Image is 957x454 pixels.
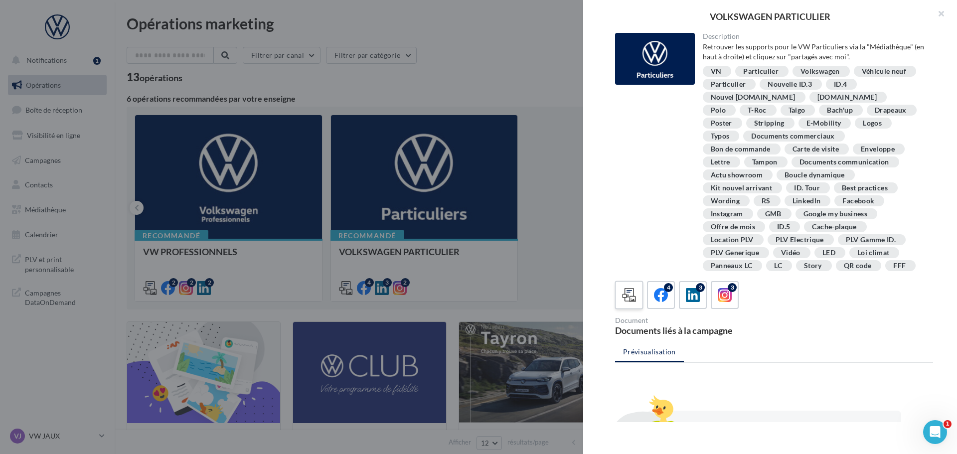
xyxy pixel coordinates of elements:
div: Story [804,262,822,270]
div: Facebook [842,197,874,205]
div: PLV Electrique [776,236,824,244]
div: Boucle dynamique [785,171,845,179]
div: ID.5 [777,223,790,231]
div: Instagram [711,210,743,218]
div: Particulier [743,68,779,75]
div: PLV Gamme ID. [846,236,896,244]
div: Bon de commande [711,146,771,153]
div: Stripping [754,120,785,127]
div: Cache-plaque [812,223,856,231]
div: Bach'up [827,107,852,114]
div: Typos [711,133,730,140]
div: Tampon [752,158,778,166]
div: Documents communication [799,158,889,166]
div: Enveloppe [861,146,895,153]
div: ID. Tour [794,184,820,192]
div: 3 [696,283,705,292]
div: Wording [711,197,740,205]
div: Description [703,33,926,40]
div: ID.4 [834,81,847,88]
div: Offre de mois [711,223,756,231]
div: 4 [664,283,673,292]
div: Actu showroom [711,171,763,179]
div: [DOMAIN_NAME] [817,94,877,101]
div: Kit nouvel arrivant [711,184,773,192]
div: Google my business [803,210,867,218]
div: Panneaux LC [711,262,753,270]
iframe: Intercom live chat [923,420,947,444]
div: QR code [844,262,871,270]
div: Documents commerciaux [751,133,834,140]
div: Carte de visite [793,146,839,153]
div: Document [615,317,770,324]
div: Poster [711,120,732,127]
div: Loi climat [857,249,890,257]
div: Linkedln [793,197,821,205]
div: PLV Generique [711,249,760,257]
div: Nouvelle ID.3 [768,81,812,88]
div: Vidéo [781,249,800,257]
span: 1 [944,420,952,428]
div: VOLKSWAGEN PARTICULIER [599,12,941,21]
div: E-Mobility [806,120,841,127]
div: Location PLV [711,236,754,244]
div: Volkswagen [800,68,840,75]
div: Drapeaux [875,107,907,114]
div: RS [762,197,771,205]
div: FFF [893,262,906,270]
div: LC [774,262,782,270]
div: Particulier [711,81,746,88]
div: LED [822,249,835,257]
div: Logos [863,120,882,127]
div: Taigo [789,107,805,114]
div: Documents liés à la campagne [615,326,770,335]
div: 3 [728,283,737,292]
div: Lettre [711,158,730,166]
div: Véhicule neuf [862,68,907,75]
div: VN [711,68,722,75]
div: Retrouver les supports pour le VW Particuliers via la "Médiathèque" (en haut à droite) et cliquez... [703,42,926,62]
div: Polo [711,107,726,114]
div: Best practices [842,184,888,192]
div: T-Roc [748,107,767,114]
div: Nouvel [DOMAIN_NAME] [711,94,796,101]
div: GMB [765,210,782,218]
